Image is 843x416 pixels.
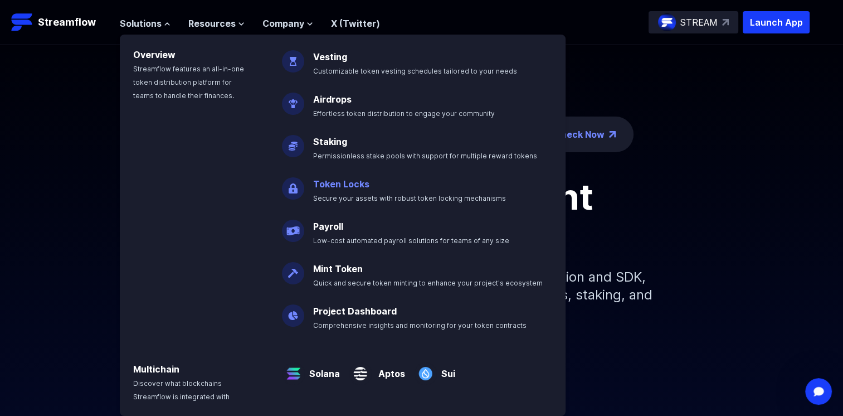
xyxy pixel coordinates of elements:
a: Airdrops [313,94,352,105]
span: Resources [188,17,236,30]
a: Payroll [313,221,343,232]
button: Solutions [120,17,170,30]
img: Token Locks [282,168,304,200]
a: Sui [437,358,455,380]
button: Resources [188,17,245,30]
img: Streamflow Logo [11,11,33,33]
a: Aptos [372,358,405,380]
a: Staking [313,136,347,147]
span: Quick and secure token minting to enhance your project's ecosystem [313,279,543,287]
img: Vesting [282,41,304,72]
a: Solana [305,358,340,380]
button: Launch App [743,11,810,33]
a: Multichain [133,364,179,375]
a: Overview [133,49,176,60]
span: Solutions [120,17,162,30]
span: Company [262,17,304,30]
img: Sui [414,354,437,385]
img: Staking [282,126,304,157]
span: Discover what blockchains Streamflow is integrated with [133,379,230,401]
a: Vesting [313,51,347,62]
a: STREAM [649,11,738,33]
span: Secure your assets with robust token locking mechanisms [313,194,506,202]
img: Aptos [349,354,372,385]
p: STREAM [680,16,718,29]
img: streamflow-logo-circle.png [658,13,676,31]
img: Airdrops [282,84,304,115]
img: top-right-arrow.png [609,131,616,138]
p: Streamflow [38,14,96,30]
img: Project Dashboard [282,296,304,327]
img: Payroll [282,211,304,242]
span: Streamflow features an all-in-one token distribution platform for teams to handle their finances. [133,65,244,100]
a: Project Dashboard [313,306,397,317]
span: Comprehensive insights and monitoring for your token contracts [313,321,527,330]
img: Mint Token [282,253,304,284]
a: Streamflow [11,11,109,33]
span: Customizable token vesting schedules tailored to your needs [313,67,517,75]
span: Permissionless stake pools with support for multiple reward tokens [313,152,537,160]
a: Token Locks [313,178,369,190]
span: Low-cost automated payroll solutions for teams of any size [313,236,509,245]
button: Company [262,17,313,30]
iframe: Intercom live chat [805,378,832,405]
a: Mint Token [313,263,363,274]
img: top-right-arrow.svg [722,19,729,26]
span: Effortless token distribution to engage your community [313,109,495,118]
a: Check Now [554,128,605,141]
img: Solana [282,354,305,385]
a: X (Twitter) [331,18,380,29]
